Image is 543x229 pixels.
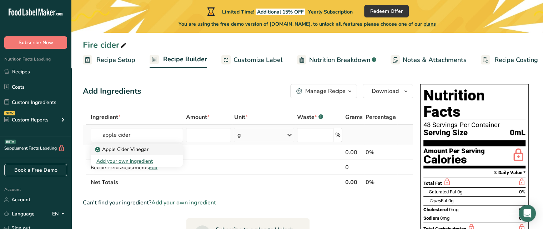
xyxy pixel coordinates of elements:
[423,129,468,137] span: Serving Size
[440,215,449,221] span: 0mg
[364,175,397,189] th: 0%
[345,113,363,121] span: Grams
[4,111,15,115] div: NEW
[297,52,376,68] a: Nutrition Breakdown
[179,20,436,28] span: You are using the free demo version of [DOMAIN_NAME], to unlock all features please choose one of...
[83,198,413,207] div: Can't find your ingredient?
[345,148,363,157] div: 0.00
[305,87,346,95] div: Manage Recipe
[345,163,363,172] div: 0
[344,175,364,189] th: 0.00
[481,52,538,68] a: Recipe Costing
[52,210,67,218] div: EN
[4,208,35,220] a: Language
[308,9,353,15] span: Yearly Subscription
[429,198,441,203] i: Trans
[149,164,157,171] span: Edit
[423,215,439,221] span: Sodium
[19,39,53,46] span: Subscribe Now
[233,55,283,65] span: Customize Label
[372,87,399,95] span: Download
[91,113,121,121] span: Ingredient
[366,113,396,121] span: Percentage
[151,198,216,207] span: Add your own ingredient
[423,181,442,186] span: Total Fat
[423,168,526,177] section: % Daily Value *
[91,164,183,171] div: Recipe Yield Adjustments
[363,84,413,98] button: Download
[364,5,409,17] button: Redeem Offer
[96,157,177,165] div: Add your own ingredient
[91,128,183,142] input: Add Ingredient
[5,140,16,144] div: BETA
[96,146,149,153] p: Apple Cider Vinegar
[448,198,453,203] span: 0g
[150,51,207,68] a: Recipe Builder
[519,189,526,194] span: 0%
[234,113,247,121] span: Unit
[391,52,467,68] a: Notes & Attachments
[370,7,403,15] span: Redeem Offer
[423,155,485,165] div: Calories
[423,87,526,120] h1: Nutrition Facts
[457,189,462,194] span: 0g
[429,198,447,203] span: Fat
[221,52,283,68] a: Customize Label
[83,38,128,51] div: Fire cider
[510,129,526,137] span: 0mL
[186,113,210,121] span: Amount
[89,175,344,189] th: Net Totals
[91,144,183,155] a: Apple Cider Vinegar
[4,36,67,49] button: Subscribe Now
[403,55,467,65] span: Notes & Attachments
[256,9,305,15] span: Additional 15% OFF
[4,116,49,124] div: Custom Reports
[449,207,458,212] span: 0mg
[83,85,141,97] div: Add Ingredients
[366,148,396,157] div: 0%
[163,54,207,64] span: Recipe Builder
[423,21,436,27] span: plans
[309,55,370,65] span: Nutrition Breakdown
[429,189,456,194] span: Saturated Fat
[297,113,323,121] div: Waste
[4,164,67,176] a: Book a Free Demo
[423,121,526,129] div: 48 Servings Per Container
[83,52,135,68] a: Recipe Setup
[423,148,485,155] div: Amount Per Serving
[206,7,353,16] div: Limited Time!
[237,131,241,139] div: g
[519,205,536,222] div: Open Intercom Messenger
[290,84,357,98] button: Manage Recipe
[96,55,135,65] span: Recipe Setup
[494,55,538,65] span: Recipe Costing
[91,155,183,167] div: Add your own ingredient
[423,207,448,212] span: Cholesterol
